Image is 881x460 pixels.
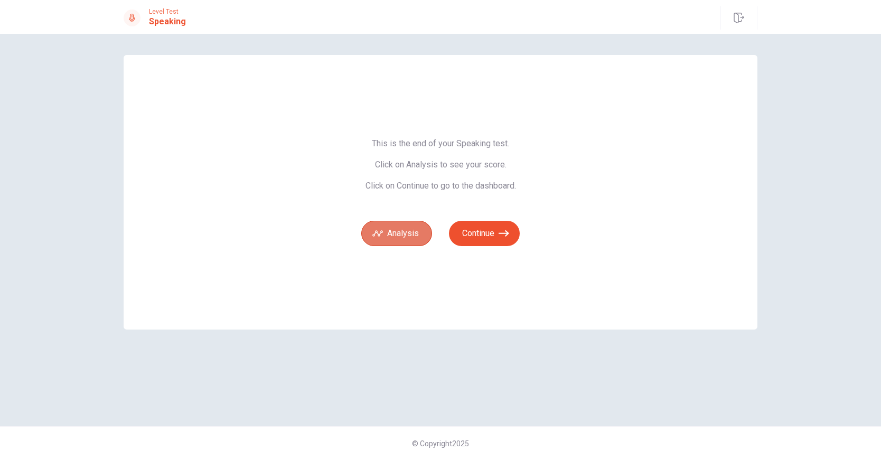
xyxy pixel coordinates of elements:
span: © Copyright 2025 [412,439,469,448]
button: Continue [449,221,520,246]
button: Analysis [361,221,432,246]
h1: Speaking [149,15,186,28]
span: Level Test [149,8,186,15]
span: This is the end of your Speaking test. Click on Analysis to see your score. Click on Continue to ... [361,138,520,191]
